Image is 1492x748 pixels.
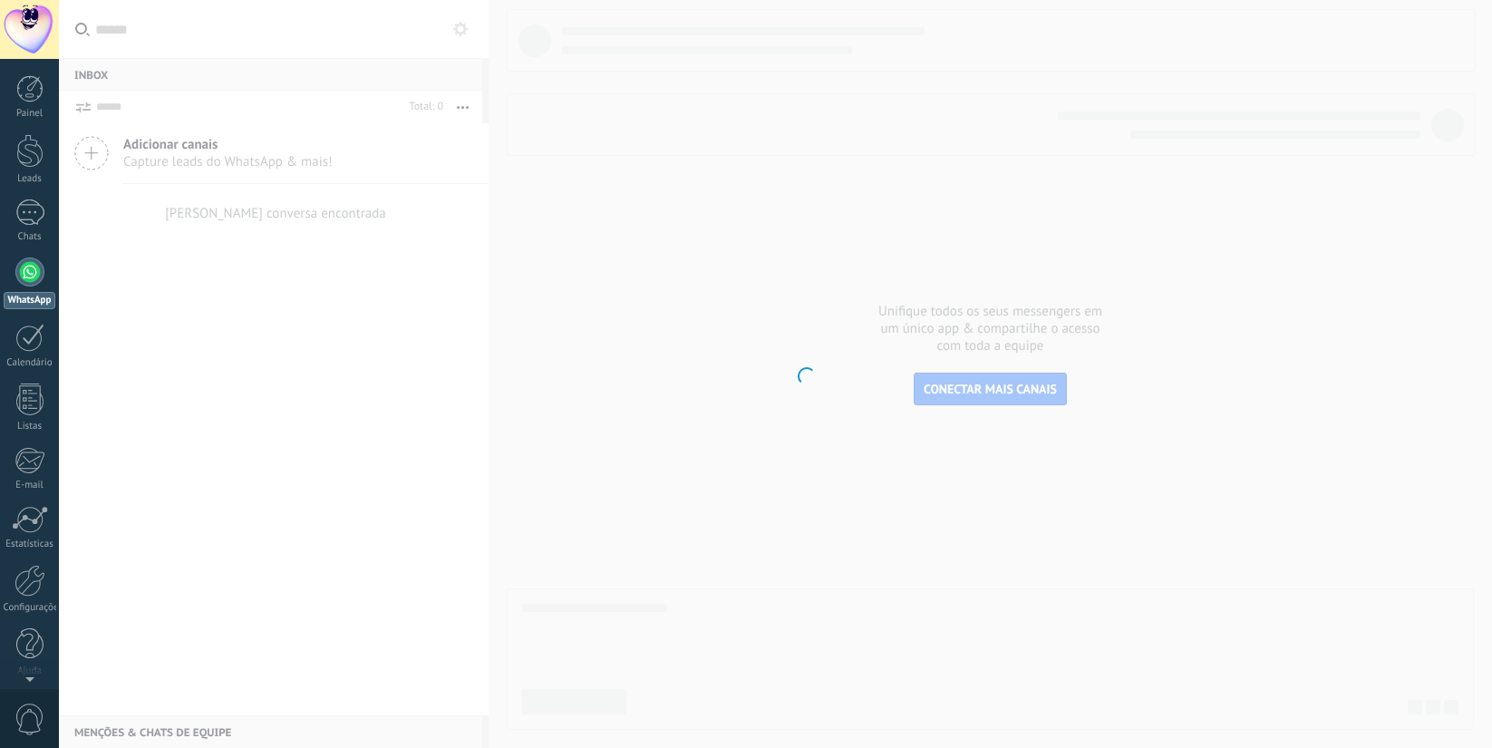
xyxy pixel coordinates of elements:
div: WhatsApp [4,292,55,309]
div: Listas [4,421,56,432]
div: Chats [4,231,56,243]
div: E-mail [4,480,56,491]
div: Calendário [4,357,56,369]
div: Painel [4,108,56,120]
div: Estatísticas [4,539,56,550]
div: Leads [4,173,56,185]
div: Configurações [4,602,56,614]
